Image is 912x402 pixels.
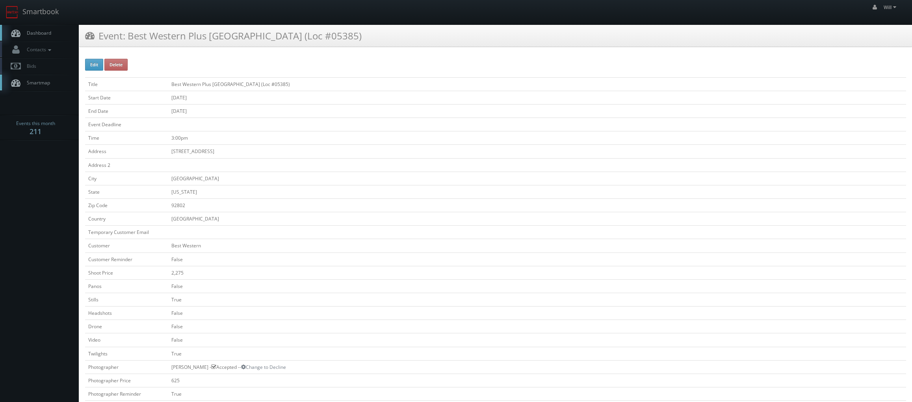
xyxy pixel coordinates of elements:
[168,104,906,118] td: [DATE]
[241,364,286,370] a: Change to Decline
[85,131,168,145] td: Time
[85,185,168,198] td: State
[168,347,906,360] td: True
[168,212,906,226] td: [GEOGRAPHIC_DATA]
[23,46,53,53] span: Contacts
[85,333,168,347] td: Video
[168,145,906,158] td: [STREET_ADDRESS]
[85,118,168,131] td: Event Deadline
[168,307,906,320] td: False
[85,266,168,279] td: Shoot Price
[168,252,906,266] td: False
[23,30,51,36] span: Dashboard
[85,387,168,400] td: Photographer Reminder
[23,63,36,69] span: Bids
[168,198,906,212] td: 92802
[85,212,168,226] td: Country
[168,374,906,387] td: 625
[85,347,168,360] td: Twilights
[85,360,168,374] td: Photographer
[168,91,906,104] td: [DATE]
[85,77,168,91] td: Title
[30,127,41,136] strong: 211
[168,333,906,347] td: False
[85,158,168,172] td: Address 2
[168,266,906,279] td: 2,275
[168,172,906,185] td: [GEOGRAPHIC_DATA]
[168,279,906,293] td: False
[85,29,362,43] h3: Event: Best Western Plus [GEOGRAPHIC_DATA] (Loc #05385)
[85,252,168,266] td: Customer Reminder
[168,320,906,333] td: False
[85,172,168,185] td: City
[85,104,168,118] td: End Date
[23,79,50,86] span: Smartmap
[85,198,168,212] td: Zip Code
[168,185,906,198] td: [US_STATE]
[85,279,168,293] td: Panos
[6,6,19,19] img: smartbook-logo.png
[168,387,906,400] td: True
[884,4,899,11] span: Will
[85,320,168,333] td: Drone
[168,77,906,91] td: Best Western Plus [GEOGRAPHIC_DATA] (Loc #05385)
[16,120,55,127] span: Events this month
[85,374,168,387] td: Photographer Price
[85,226,168,239] td: Temporary Customer Email
[85,239,168,252] td: Customer
[85,145,168,158] td: Address
[168,360,906,374] td: [PERSON_NAME] - Accepted --
[85,91,168,104] td: Start Date
[85,307,168,320] td: Headshots
[168,239,906,252] td: Best Western
[168,131,906,145] td: 3:00pm
[168,293,906,306] td: True
[85,59,103,71] button: Edit
[104,59,128,71] button: Delete
[85,293,168,306] td: Stills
